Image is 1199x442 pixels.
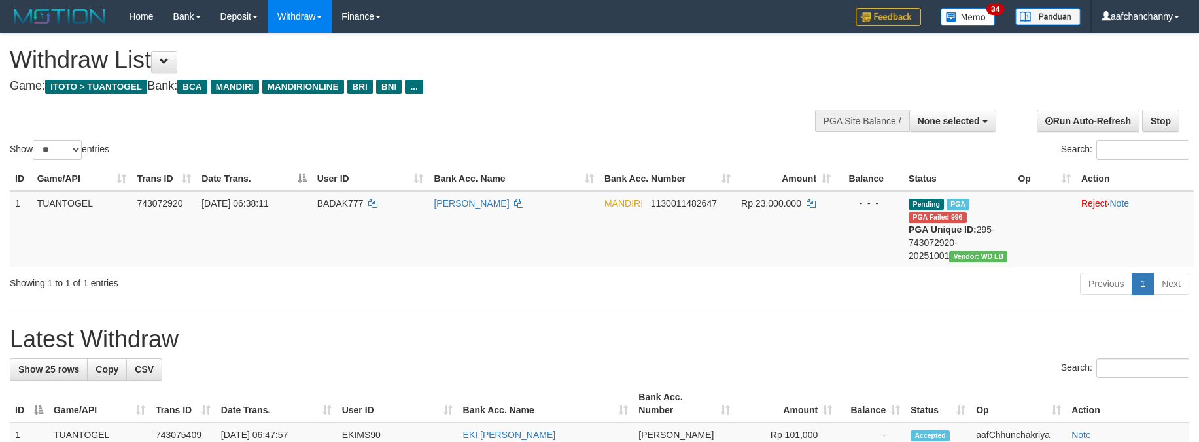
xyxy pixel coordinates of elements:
[10,7,109,26] img: MOTION_logo.png
[909,110,996,132] button: None selected
[604,198,643,209] span: MANDIRI
[1076,167,1194,191] th: Action
[1142,110,1179,132] a: Stop
[905,385,971,422] th: Status: activate to sort column ascending
[33,140,82,160] select: Showentries
[1015,8,1081,25] img: panduan.png
[18,364,79,375] span: Show 25 rows
[463,430,556,440] a: EKI [PERSON_NAME]
[949,251,1007,262] span: Vendor URL: https://dashboard.q2checkout.com/secure
[32,191,132,267] td: TUANTOGEL
[836,167,903,191] th: Balance
[96,364,118,375] span: Copy
[10,385,48,422] th: ID: activate to sort column descending
[909,224,977,235] b: PGA Unique ID:
[986,3,1004,15] span: 34
[947,199,969,210] span: Marked by aafchonlypin
[434,198,509,209] a: [PERSON_NAME]
[137,198,182,209] span: 743072920
[337,385,458,422] th: User ID: activate to sort column ascending
[10,167,32,191] th: ID
[262,80,344,94] span: MANDIRIONLINE
[1066,385,1189,422] th: Action
[201,198,268,209] span: [DATE] 06:38:11
[1080,273,1132,295] a: Previous
[1037,110,1139,132] a: Run Auto-Refresh
[856,8,921,26] img: Feedback.jpg
[131,167,196,191] th: Trans ID: activate to sort column ascending
[1061,140,1189,160] label: Search:
[458,385,634,422] th: Bank Acc. Name: activate to sort column ascending
[216,385,337,422] th: Date Trans.: activate to sort column ascending
[405,80,423,94] span: ...
[10,358,88,381] a: Show 25 rows
[10,271,490,290] div: Showing 1 to 1 of 1 entries
[599,167,736,191] th: Bank Acc. Number: activate to sort column ascending
[48,385,150,422] th: Game/API: activate to sort column ascending
[1061,358,1189,378] label: Search:
[32,167,132,191] th: Game/API: activate to sort column ascending
[638,430,714,440] span: [PERSON_NAME]
[347,80,373,94] span: BRI
[1110,198,1130,209] a: Note
[1096,140,1189,160] input: Search:
[428,167,599,191] th: Bank Acc. Name: activate to sort column ascending
[196,167,311,191] th: Date Trans.: activate to sort column descending
[10,80,786,93] h4: Game: Bank:
[1153,273,1189,295] a: Next
[10,326,1189,352] h1: Latest Withdraw
[909,199,944,210] span: Pending
[87,358,127,381] a: Copy
[126,358,162,381] a: CSV
[941,8,996,26] img: Button%20Memo.svg
[918,116,980,126] span: None selected
[903,167,1013,191] th: Status
[1096,358,1189,378] input: Search:
[971,385,1066,422] th: Op: activate to sort column ascending
[1076,191,1194,267] td: ·
[633,385,735,422] th: Bank Acc. Number: activate to sort column ascending
[312,167,429,191] th: User ID: activate to sort column ascending
[211,80,259,94] span: MANDIRI
[651,198,717,209] span: Copy 1130011482647 to clipboard
[837,385,905,422] th: Balance: activate to sort column ascending
[10,47,786,73] h1: Withdraw List
[841,197,898,210] div: - - -
[735,385,837,422] th: Amount: activate to sort column ascending
[45,80,147,94] span: ITOTO > TUANTOGEL
[10,140,109,160] label: Show entries
[736,167,836,191] th: Amount: activate to sort column ascending
[1081,198,1107,209] a: Reject
[1013,167,1076,191] th: Op: activate to sort column ascending
[815,110,909,132] div: PGA Site Balance /
[376,80,402,94] span: BNI
[911,430,950,441] span: Accepted
[909,212,967,223] span: PGA Error
[1071,430,1091,440] a: Note
[135,364,154,375] span: CSV
[317,198,364,209] span: BADAK777
[10,191,32,267] td: 1
[177,80,207,94] span: BCA
[741,198,801,209] span: Rp 23.000.000
[150,385,216,422] th: Trans ID: activate to sort column ascending
[903,191,1013,267] td: 295-743072920-20251001
[1132,273,1154,295] a: 1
